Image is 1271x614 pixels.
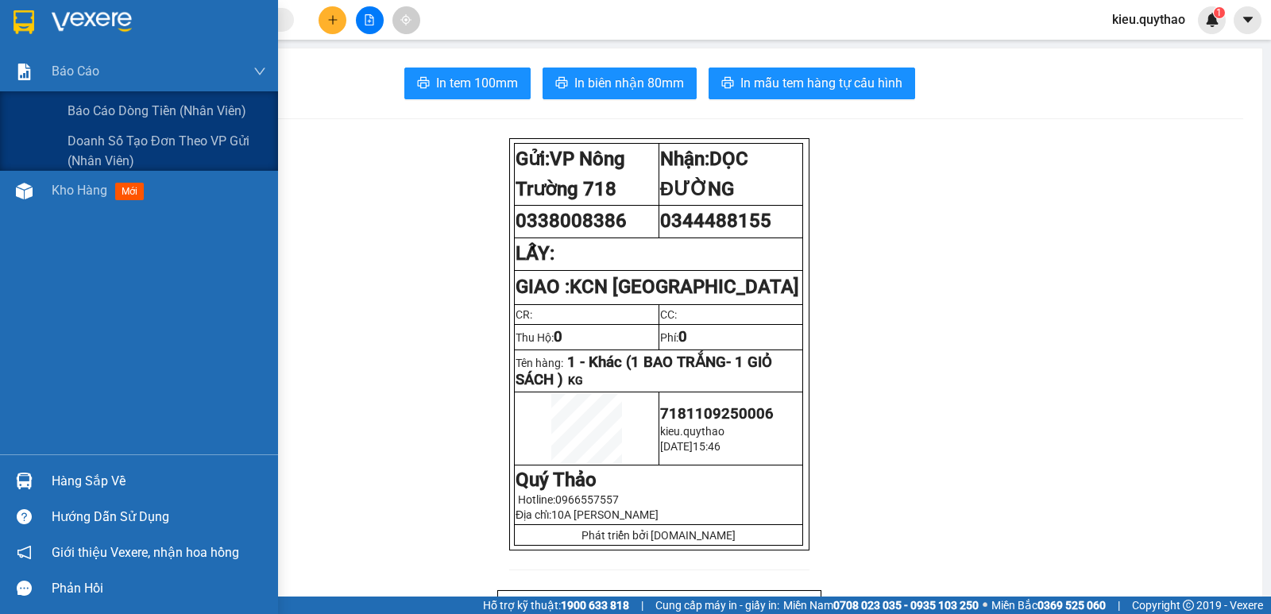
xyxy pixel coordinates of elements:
strong: Quý Thảo [516,469,597,491]
span: 0338008386 [516,210,627,232]
span: question-circle [17,509,32,524]
sup: 1 [1214,7,1225,18]
span: Doanh số tạo đơn theo VP gửi (nhân viên) [68,131,266,171]
img: warehouse-icon [16,183,33,199]
strong: LẤY: [516,242,554,265]
span: 1 [1216,7,1222,18]
td: Phát triển bởi [DOMAIN_NAME] [515,525,803,546]
span: KCN [GEOGRAPHIC_DATA] [570,276,799,298]
button: file-add [356,6,384,34]
span: In tem 100mm [436,73,518,93]
span: Hotline: [518,493,619,506]
span: | [641,597,643,614]
span: KG [568,374,583,387]
span: Kho hàng [52,183,107,198]
img: warehouse-icon [16,473,33,489]
span: plus [327,14,338,25]
span: 0344488155 [660,210,771,232]
button: printerIn biên nhận 80mm [543,68,697,99]
span: printer [555,76,568,91]
span: 15:46 [693,440,720,453]
span: file-add [364,14,375,25]
span: kieu.quythao [1099,10,1198,29]
td: Thu Hộ: [515,324,659,349]
span: Miền Bắc [991,597,1106,614]
span: ⚪️ [983,602,987,608]
strong: Gửi: [516,148,625,200]
span: printer [417,76,430,91]
button: plus [319,6,346,34]
span: mới [115,183,144,200]
p: Tên hàng: [516,353,802,388]
span: 7181109250006 [660,405,774,423]
strong: 0369 525 060 [1037,599,1106,612]
span: 0966557557 [555,493,619,506]
span: message [17,581,32,596]
span: printer [721,76,734,91]
span: Hỗ trợ kỹ thuật: [483,597,629,614]
div: Hàng sắp về [52,469,266,493]
span: Địa chỉ: [516,508,659,521]
strong: Nhận: [660,148,748,200]
div: Hướng dẫn sử dụng [52,505,266,529]
span: Miền Nam [783,597,979,614]
span: VP Nông Trường 718 [516,148,625,200]
strong: GIAO : [516,276,799,298]
button: caret-down [1234,6,1261,34]
img: solution-icon [16,64,33,80]
span: down [253,65,266,78]
button: aim [392,6,420,34]
button: printerIn tem 100mm [404,68,531,99]
span: In mẫu tem hàng tự cấu hình [740,73,902,93]
strong: 1900 633 818 [561,599,629,612]
span: Báo cáo dòng tiền (nhân viên) [68,101,246,121]
span: | [1118,597,1120,614]
span: Báo cáo [52,61,99,81]
img: icon-new-feature [1205,13,1219,27]
span: 10A [PERSON_NAME] [551,508,659,521]
span: DỌC ĐƯỜNG [660,148,748,200]
td: Phí: [659,324,803,349]
td: CR: [515,304,659,324]
span: notification [17,545,32,560]
span: 1 - Khác (1 BAO TRẮNG- 1 GIỎ SÁCH ) [516,353,772,388]
td: CC: [659,304,803,324]
button: printerIn mẫu tem hàng tự cấu hình [709,68,915,99]
span: caret-down [1241,13,1255,27]
span: 0 [554,328,562,346]
span: Giới thiệu Vexere, nhận hoa hồng [52,543,239,562]
span: In biên nhận 80mm [574,73,684,93]
div: Phản hồi [52,577,266,600]
img: logo-vxr [14,10,34,34]
span: kieu.quythao [660,425,724,438]
strong: 0708 023 035 - 0935 103 250 [833,599,979,612]
span: [DATE] [660,440,693,453]
span: Cung cấp máy in - giấy in: [655,597,779,614]
span: copyright [1183,600,1194,611]
span: aim [400,14,411,25]
span: 0 [678,328,687,346]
